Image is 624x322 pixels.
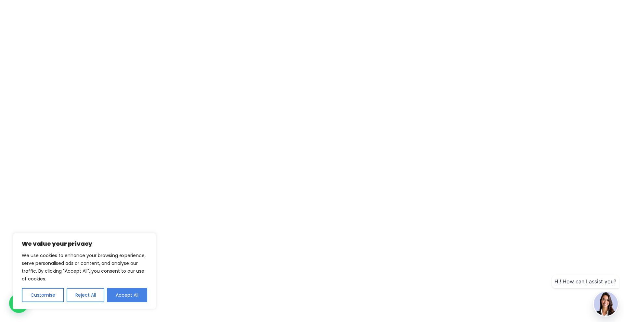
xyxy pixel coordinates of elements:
[107,288,147,302] button: Accept All
[67,288,105,302] button: Reject All
[13,233,156,309] div: We value your privacy
[594,292,618,316] img: agent
[22,288,64,302] button: Customise
[22,252,147,283] p: We use cookies to enhance your browsing experience, serve personalised ads or content, and analys...
[22,240,147,248] p: We value your privacy
[552,275,619,288] div: Hi! How can I assist you?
